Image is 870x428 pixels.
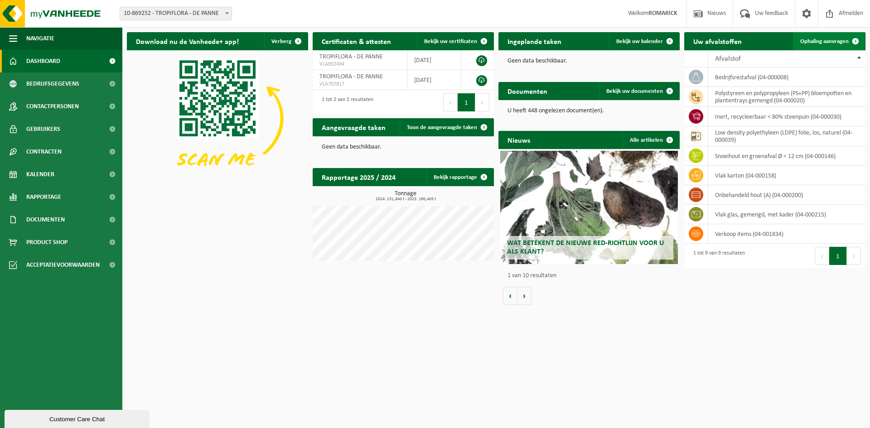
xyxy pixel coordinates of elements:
[313,32,400,50] h2: Certificaten & attesten
[322,144,485,150] p: Geen data beschikbaar.
[507,58,671,64] p: Geen data beschikbaar.
[417,32,493,50] a: Bekijk uw certificaten
[708,166,865,185] td: vlak karton (04-000158)
[319,73,383,80] span: TROPIFLORA - DE PANNE
[271,38,291,44] span: Verberg
[26,50,60,72] span: Dashboard
[847,247,861,265] button: Next
[616,38,663,44] span: Bekijk uw kalender
[507,273,675,279] p: 1 van 10 resultaten
[127,32,248,50] h2: Download nu de Vanheede+ app!
[708,107,865,126] td: inert, recycleerbaar < 80% steenpuin (04-000030)
[800,38,849,44] span: Ophaling aanvragen
[26,118,60,140] span: Gebruikers
[599,82,679,100] a: Bekijk uw documenten
[708,67,865,87] td: bedrijfsrestafval (04-000008)
[313,168,405,186] h2: Rapportage 2025 / 2024
[606,88,663,94] span: Bekijk uw documenten
[120,7,232,20] span: 10-869252 - TROPIFLORA - DE PANNE
[708,224,865,244] td: verkoop items (04-001834)
[500,151,678,264] a: Wat betekent de nieuwe RED-richtlijn voor u als klant?
[317,191,494,202] h3: Tonnage
[458,93,475,111] button: 1
[127,50,308,186] img: Download de VHEPlus App
[498,32,570,50] h2: Ingeplande taken
[648,10,677,17] strong: ROMARICK
[708,146,865,166] td: snoeihout en groenafval Ø < 12 cm (04-000146)
[407,70,461,90] td: [DATE]
[26,140,62,163] span: Contracten
[317,92,373,112] div: 1 tot 2 van 2 resultaten
[5,408,151,428] iframe: chat widget
[498,131,539,149] h2: Nieuws
[319,53,383,60] span: TROPIFLORA - DE PANNE
[708,126,865,146] td: low density polyethyleen (LDPE) folie, los, naturel (04-000039)
[623,131,679,149] a: Alle artikelen
[609,32,679,50] a: Bekijk uw kalender
[26,208,65,231] span: Documenten
[319,81,400,88] span: VLA707817
[689,246,745,266] div: 1 tot 9 van 9 resultaten
[400,118,493,136] a: Toon de aangevraagde taken
[317,197,494,202] span: 2024: 231,840 t - 2025: 196,465 t
[26,254,100,276] span: Acceptatievoorwaarden
[26,163,54,186] span: Kalender
[829,247,847,265] button: 1
[793,32,865,50] a: Ophaling aanvragen
[426,168,493,186] a: Bekijk rapportage
[498,82,556,100] h2: Documenten
[26,186,61,208] span: Rapportage
[313,118,395,136] h2: Aangevraagde taken
[26,231,68,254] span: Product Shop
[424,38,477,44] span: Bekijk uw certificaten
[26,72,79,95] span: Bedrijfsgegevens
[264,32,307,50] button: Verberg
[517,287,532,305] button: Volgende
[503,287,517,305] button: Vorige
[708,205,865,224] td: vlak glas, gemengd, met kader (04-000215)
[507,108,671,114] p: U heeft 448 ongelezen document(en).
[319,61,400,68] span: VLA902494
[507,240,664,255] span: Wat betekent de nieuwe RED-richtlijn voor u als klant?
[26,95,79,118] span: Contactpersonen
[407,125,477,130] span: Toon de aangevraagde taken
[708,185,865,205] td: onbehandeld hout (A) (04-000200)
[684,32,751,50] h2: Uw afvalstoffen
[708,87,865,107] td: polystyreen en polypropyleen (PS+PP) bloempotten en plantentrays gemengd (04-000020)
[443,93,458,111] button: Previous
[715,55,741,63] span: Afvalstof
[407,50,461,70] td: [DATE]
[26,27,54,50] span: Navigatie
[815,247,829,265] button: Previous
[475,93,489,111] button: Next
